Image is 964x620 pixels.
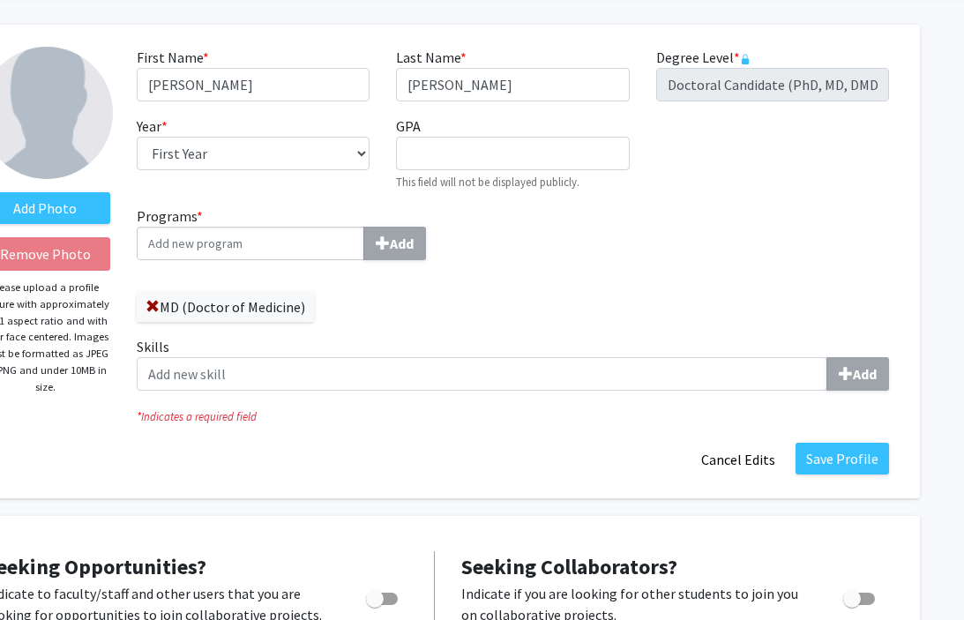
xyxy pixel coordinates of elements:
label: Programs [137,205,500,260]
svg: This information is provided and automatically updated by Thomas Jefferson University and is not ... [740,54,751,64]
label: First Name [137,47,209,68]
iframe: Chat [13,541,75,607]
button: Skills [826,357,889,391]
label: Skills [137,336,889,391]
label: Degree Level [656,47,751,68]
b: Add [390,235,414,252]
label: Year [137,116,168,137]
input: Programs*Add [137,227,364,260]
span: Seeking Collaborators? [461,553,677,580]
small: This field will not be displayed publicly. [396,175,579,189]
label: Last Name [396,47,467,68]
button: Save Profile [796,443,889,474]
label: GPA [396,116,421,137]
input: SkillsAdd [137,357,827,391]
i: Indicates a required field [137,408,889,425]
div: Toggle [359,583,407,609]
div: Toggle [836,583,885,609]
b: Add [853,365,877,383]
button: Cancel Edits [690,443,787,476]
label: MD (Doctor of Medicine) [137,292,314,322]
button: Programs* [363,227,426,260]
